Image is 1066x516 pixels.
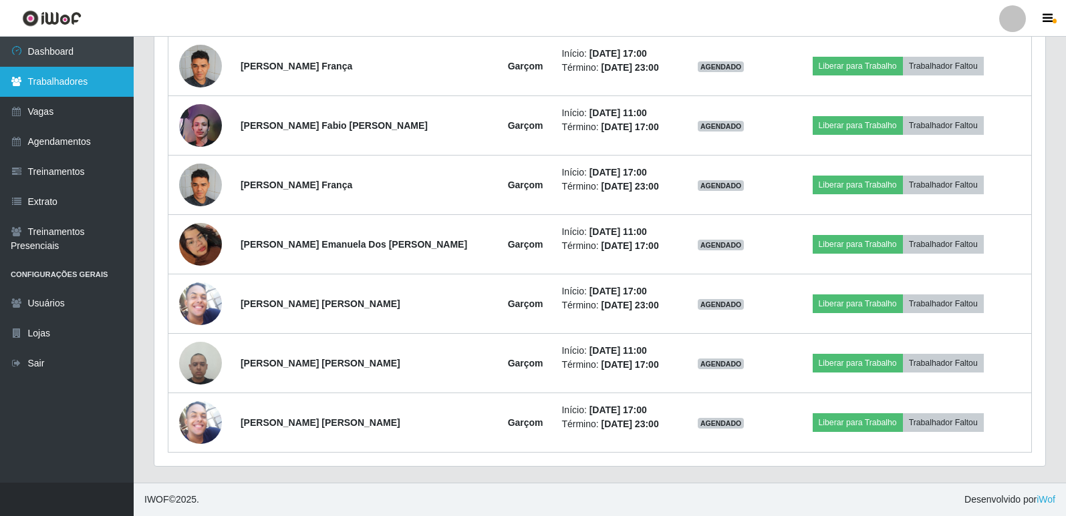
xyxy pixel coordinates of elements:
[179,156,222,213] img: 1732199727580.jpeg
[561,166,668,180] li: Início:
[561,298,668,312] li: Término:
[561,61,668,75] li: Término:
[561,239,668,253] li: Término:
[561,284,668,298] li: Início:
[589,107,647,118] time: [DATE] 11:00
[508,239,543,250] strong: Garçom
[179,401,222,444] img: 1693441138055.jpeg
[508,180,543,190] strong: Garçom
[589,48,647,59] time: [DATE] 17:00
[508,120,543,131] strong: Garçom
[602,419,659,429] time: [DATE] 23:00
[698,61,745,72] span: AGENDADO
[698,299,745,310] span: AGENDADO
[813,235,903,254] button: Liberar para Trabalho
[903,413,984,432] button: Trabalhador Faltou
[602,181,659,192] time: [DATE] 23:00
[589,345,647,356] time: [DATE] 11:00
[813,116,903,135] button: Liberar para Trabalho
[179,282,222,325] img: 1693441138055.jpeg
[241,61,352,71] strong: [PERSON_NAME] França
[589,167,647,178] time: [DATE] 17:00
[241,120,428,131] strong: [PERSON_NAME] Fabio [PERSON_NAME]
[602,359,659,370] time: [DATE] 17:00
[508,417,543,428] strong: Garçom
[602,300,659,310] time: [DATE] 23:00
[561,403,668,417] li: Início:
[144,494,169,505] span: IWOF
[602,62,659,73] time: [DATE] 23:00
[602,121,659,132] time: [DATE] 17:00
[698,180,745,191] span: AGENDADO
[179,37,222,94] img: 1732199727580.jpeg
[589,226,647,237] time: [DATE] 11:00
[903,57,984,75] button: Trabalhador Faltou
[903,176,984,194] button: Trabalhador Faltou
[903,116,984,135] button: Trabalhador Faltou
[698,121,745,132] span: AGENDADO
[964,493,1055,507] span: Desenvolvido por
[561,106,668,120] li: Início:
[1037,494,1055,505] a: iWof
[561,417,668,431] li: Término:
[144,493,199,507] span: © 2025 .
[22,10,82,27] img: CoreUI Logo
[903,235,984,254] button: Trabalhador Faltou
[508,358,543,368] strong: Garçom
[179,97,222,154] img: 1737159671369.jpeg
[561,47,668,61] li: Início:
[813,57,903,75] button: Liberar para Trabalho
[241,298,400,309] strong: [PERSON_NAME] [PERSON_NAME]
[179,334,222,391] img: 1693507860054.jpeg
[813,413,903,432] button: Liberar para Trabalho
[813,354,903,372] button: Liberar para Trabalho
[508,298,543,309] strong: Garçom
[508,61,543,71] strong: Garçom
[241,180,352,190] strong: [PERSON_NAME] França
[241,239,467,250] strong: [PERSON_NAME] Emanuela Dos [PERSON_NAME]
[241,358,400,368] strong: [PERSON_NAME] [PERSON_NAME]
[561,180,668,194] li: Término:
[179,206,222,282] img: 1756135757654.jpeg
[589,405,647,415] time: [DATE] 17:00
[561,225,668,239] li: Início:
[561,358,668,372] li: Término:
[241,417,400,428] strong: [PERSON_NAME] [PERSON_NAME]
[813,176,903,194] button: Liberar para Trabalho
[561,120,668,134] li: Término:
[602,240,659,251] time: [DATE] 17:00
[561,344,668,358] li: Início:
[698,240,745,250] span: AGENDADO
[903,294,984,313] button: Trabalhador Faltou
[903,354,984,372] button: Trabalhador Faltou
[698,418,745,429] span: AGENDADO
[813,294,903,313] button: Liberar para Trabalho
[698,358,745,369] span: AGENDADO
[589,286,647,296] time: [DATE] 17:00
